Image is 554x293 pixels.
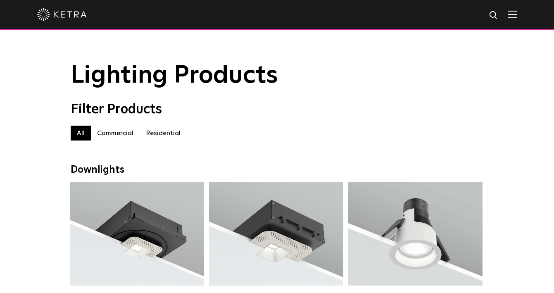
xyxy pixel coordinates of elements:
[71,63,278,88] span: Lighting Products
[508,10,517,18] img: Hamburger%20Nav.svg
[37,8,87,21] img: ketra-logo-2019-white
[140,126,187,141] label: Residential
[91,126,140,141] label: Commercial
[71,164,484,176] div: Downlights
[71,102,484,117] div: Filter Products
[71,126,91,141] label: All
[489,10,499,21] img: search icon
